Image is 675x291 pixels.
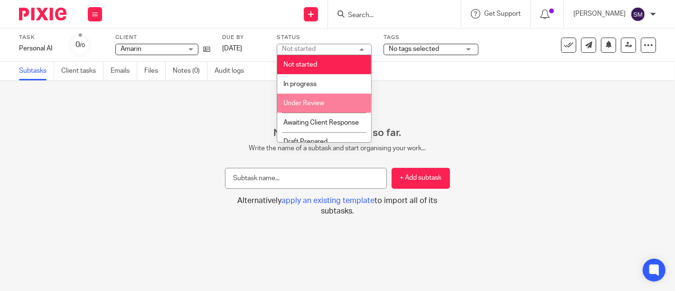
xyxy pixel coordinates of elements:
[484,10,521,17] span: Get Support
[225,144,450,153] p: Write the name of a subtask and start organising your work...
[19,62,54,80] a: Subtasks
[225,127,450,139] h2: No subtasks created so far.
[75,39,85,50] div: 0
[283,100,324,107] span: Under Review
[573,9,626,19] p: [PERSON_NAME]
[225,168,387,189] input: Subtask name...
[392,168,450,189] button: + Add subtask
[283,81,317,87] span: In progress
[144,62,166,80] a: Files
[283,119,359,126] span: Awaiting Client Response
[222,45,242,52] span: [DATE]
[215,62,251,80] a: Audit logs
[277,34,372,41] label: Status
[283,138,328,145] span: Draft Prepared
[384,34,478,41] label: Tags
[19,34,57,41] label: Task
[115,34,210,41] label: Client
[283,61,317,68] span: Not started
[121,46,141,52] span: Amarin
[282,197,375,204] span: apply an existing template
[61,62,103,80] a: Client tasks
[173,62,207,80] a: Notes (0)
[222,34,265,41] label: Due by
[19,44,57,53] div: Personal AI
[630,7,646,22] img: svg%3E
[111,62,137,80] a: Emails
[389,46,439,52] span: No tags selected
[347,11,432,20] input: Search
[225,196,450,216] button: Alternativelyapply an existing templateto import all of its subtasks.
[19,8,66,20] img: Pixie
[282,46,316,52] div: Not started
[80,43,85,48] small: /0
